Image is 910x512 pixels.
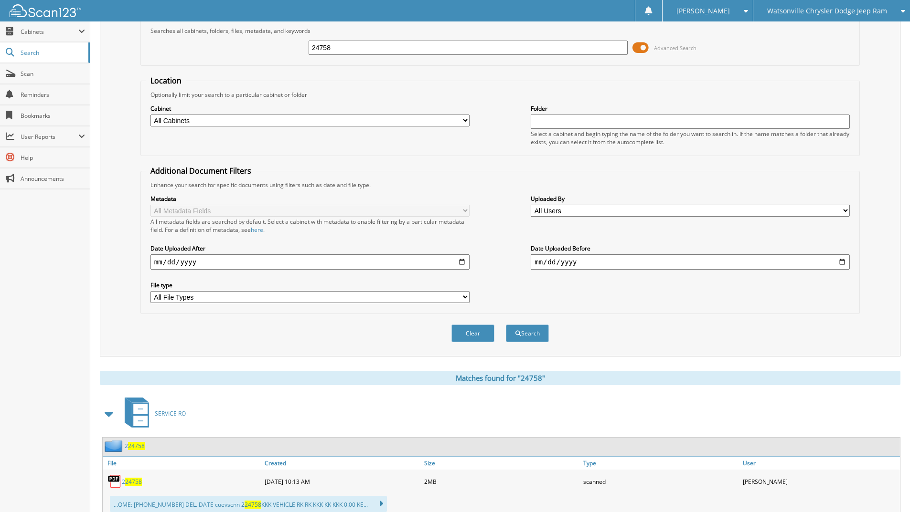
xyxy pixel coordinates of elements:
[150,254,470,270] input: start
[155,409,186,418] span: SERVICE RO
[862,466,910,512] iframe: Chat Widget
[150,281,470,289] label: File type
[767,8,887,14] span: Watsonville Chrysler Dodge Jeep Ram
[581,457,740,470] a: Type
[21,154,85,162] span: Help
[110,496,387,512] div: ...OME: [PHONE_NUMBER] DEL. DATE cuevscnn 2 KKK VEHICLE RK RK KKK KK KKK 0.00 KE...
[122,478,142,486] a: 224758
[107,474,122,489] img: PDF.png
[251,226,263,234] a: here
[146,91,855,99] div: Optionally limit your search to a particular cabinet or folder
[531,104,850,113] label: Folder
[103,457,262,470] a: File
[21,28,78,36] span: Cabinets
[150,195,470,203] label: Metadata
[21,70,85,78] span: Scan
[21,175,85,183] span: Announcements
[125,478,142,486] span: 24758
[531,195,850,203] label: Uploaded By
[245,501,261,509] span: 24758
[128,442,145,450] span: 24758
[654,44,696,52] span: Advanced Search
[531,254,850,270] input: end
[150,104,470,113] label: Cabinet
[21,91,85,99] span: Reminders
[125,442,145,450] a: 224758
[100,371,900,385] div: Matches found for "24758"
[422,472,581,491] div: 2MB
[531,130,850,146] div: Select a cabinet and begin typing the name of the folder you want to search in. If the name match...
[422,457,581,470] a: Size
[105,440,125,452] img: folder2.png
[581,472,740,491] div: scanned
[531,244,850,252] label: Date Uploaded Before
[146,181,855,189] div: Enhance your search for specific documents using filters such as date and file type.
[146,75,186,86] legend: Location
[146,166,256,176] legend: Additional Document Filters
[150,218,470,234] div: All metadata fields are searched by default. Select a cabinet with metadata to enable filtering b...
[10,4,81,17] img: scan123-logo-white.svg
[150,244,470,252] label: Date Uploaded After
[262,457,422,470] a: Created
[676,8,730,14] span: [PERSON_NAME]
[119,395,186,432] a: SERVICE RO
[21,133,78,141] span: User Reports
[506,324,549,342] button: Search
[21,49,84,57] span: Search
[740,472,900,491] div: [PERSON_NAME]
[451,324,494,342] button: Clear
[262,472,422,491] div: [DATE] 10:13 AM
[740,457,900,470] a: User
[146,27,855,35] div: Searches all cabinets, folders, files, metadata, and keywords
[21,112,85,120] span: Bookmarks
